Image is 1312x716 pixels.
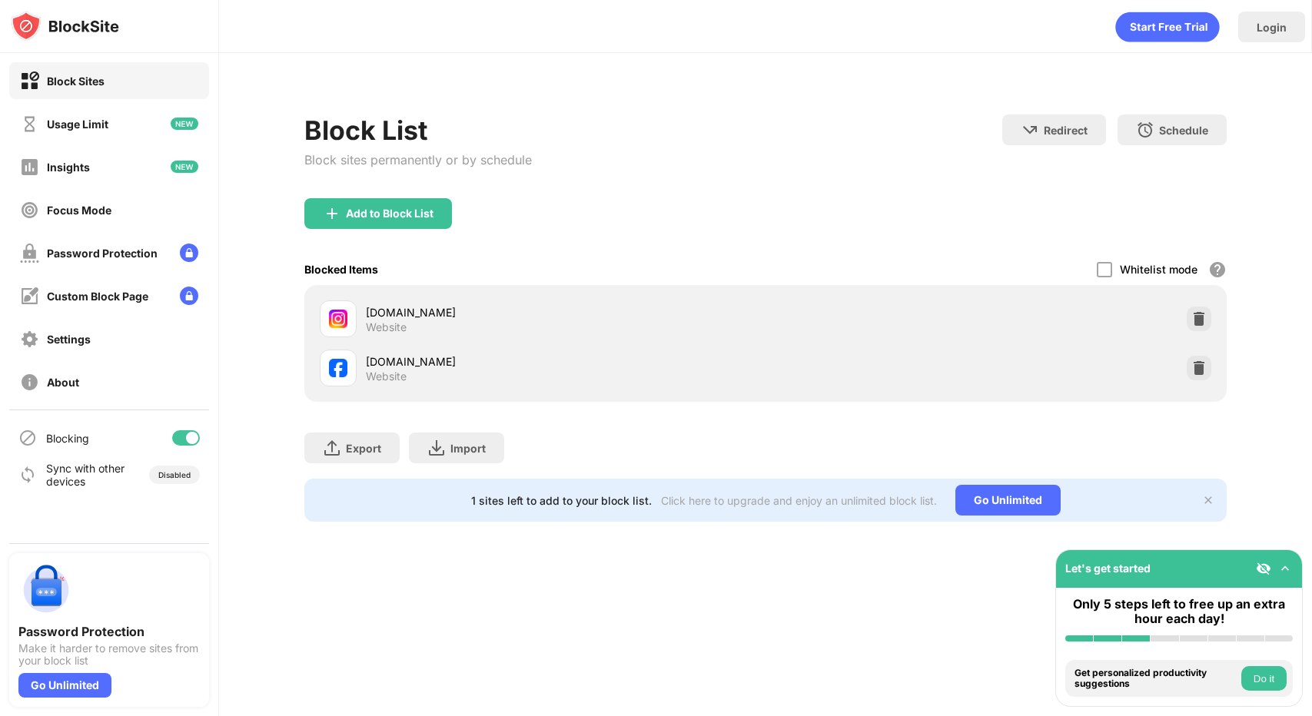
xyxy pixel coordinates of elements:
[20,330,39,349] img: settings-off.svg
[20,244,39,263] img: password-protection-off.svg
[1277,561,1293,576] img: omni-setup-toggle.svg
[1257,21,1287,34] div: Login
[47,247,158,260] div: Password Protection
[304,152,532,167] div: Block sites permanently or by schedule
[304,114,532,146] div: Block List
[329,359,347,377] img: favicons
[20,201,39,220] img: focus-off.svg
[18,642,200,667] div: Make it harder to remove sites from your block list
[46,462,125,488] div: Sync with other devices
[366,353,766,370] div: [DOMAIN_NAME]
[1065,562,1151,575] div: Let's get started
[1241,666,1287,691] button: Do it
[1115,12,1220,42] div: animation
[1044,124,1088,137] div: Redirect
[18,624,200,639] div: Password Protection
[450,442,486,455] div: Import
[955,485,1061,515] div: Go Unlimited
[20,157,39,177] img: insights-off.svg
[47,333,91,346] div: Settings
[47,161,90,174] div: Insights
[1202,494,1214,506] img: x-button.svg
[329,310,347,328] img: favicons
[20,71,39,91] img: block-on.svg
[304,263,378,276] div: Blocked Items
[11,11,119,41] img: logo-blocksite.svg
[1159,124,1208,137] div: Schedule
[20,114,39,134] img: time-usage-off.svg
[180,244,198,262] img: lock-menu.svg
[171,118,198,130] img: new-icon.svg
[1120,263,1197,276] div: Whitelist mode
[46,432,89,445] div: Blocking
[20,373,39,392] img: about-off.svg
[20,287,39,306] img: customize-block-page-off.svg
[1075,668,1237,690] div: Get personalized productivity suggestions
[1256,561,1271,576] img: eye-not-visible.svg
[471,494,652,507] div: 1 sites left to add to your block list.
[366,320,407,334] div: Website
[47,376,79,389] div: About
[47,75,105,88] div: Block Sites
[47,204,111,217] div: Focus Mode
[171,161,198,173] img: new-icon.svg
[47,118,108,131] div: Usage Limit
[661,494,937,507] div: Click here to upgrade and enjoy an unlimited block list.
[366,304,766,320] div: [DOMAIN_NAME]
[180,287,198,305] img: lock-menu.svg
[18,429,37,447] img: blocking-icon.svg
[346,207,433,220] div: Add to Block List
[18,673,111,698] div: Go Unlimited
[158,470,191,479] div: Disabled
[1065,597,1293,626] div: Only 5 steps left to free up an extra hour each day!
[47,290,148,303] div: Custom Block Page
[366,370,407,383] div: Website
[18,466,37,484] img: sync-icon.svg
[18,562,74,618] img: push-password-protection.svg
[346,442,381,455] div: Export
